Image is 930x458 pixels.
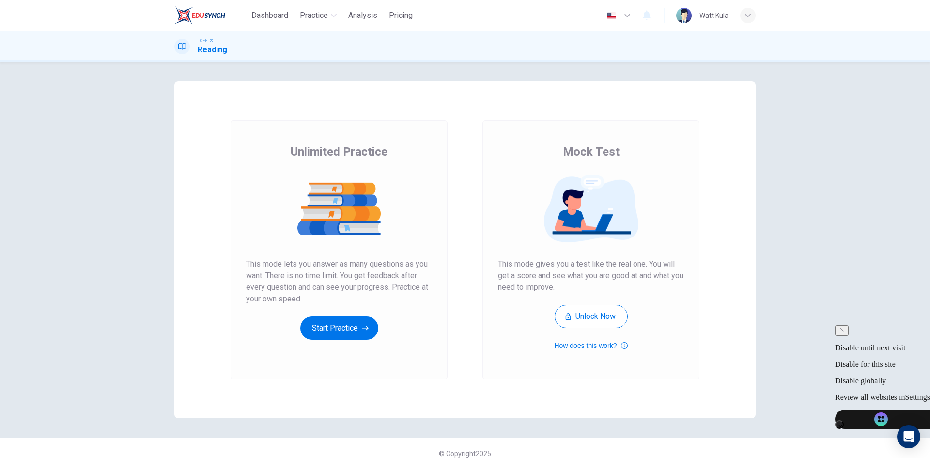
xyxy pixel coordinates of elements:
button: Analysis [344,7,381,24]
button: Unlock Now [555,305,628,328]
span: Practice [300,10,328,21]
img: en [605,12,618,19]
div: Open Intercom Messenger [897,425,920,448]
img: Profile picture [676,8,692,23]
span: Dashboard [251,10,288,21]
div: Watt Kula [699,10,728,21]
span: Analysis [348,10,377,21]
img: EduSynch logo [174,6,225,25]
span: Unlimited Practice [291,144,387,159]
button: Start Practice [300,316,378,340]
span: TOEFL® [198,37,213,44]
h1: Reading [198,44,227,56]
span: Pricing [389,10,413,21]
span: This mode lets you answer as many questions as you want. There is no time limit. You get feedback... [246,258,432,305]
span: © Copyright 2025 [439,450,491,458]
a: EduSynch logo [174,6,248,25]
span: Mock Test [563,144,620,159]
button: Practice [296,7,341,24]
span: This mode gives you a test like the real one. You will get a score and see what you are good at a... [498,258,684,293]
button: How does this work? [554,340,627,351]
button: Pricing [385,7,417,24]
button: Dashboard [248,7,292,24]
